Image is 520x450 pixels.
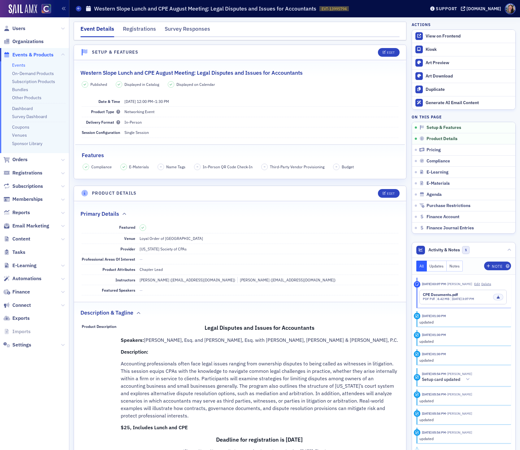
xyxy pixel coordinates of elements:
h4: On this page [412,114,516,120]
time: 8/28/2025 03:07 PM [422,282,446,286]
h2: Description & Tagline [80,309,133,317]
span: Displayed in Catalog [124,82,159,87]
span: Single Session [124,130,149,135]
a: Dashboard [12,106,33,111]
div: [PERSON_NAME] ([EMAIL_ADDRESS][DOMAIN_NAME]) [237,277,336,283]
span: In-Person QR Code Check-In [203,164,253,170]
span: – [336,165,337,169]
span: Pricing [427,147,441,153]
span: – [197,165,198,169]
div: CPE Documents.pdf [423,293,458,296]
span: Venue [124,236,135,241]
a: Art Download [412,69,515,83]
span: Loyal Order of [GEOGRAPHIC_DATA] [140,236,203,241]
img: SailAMX [9,4,37,14]
h2: Primary Details [80,210,119,218]
div: updated [419,319,507,325]
time: 12:00 PM [137,99,153,104]
button: Duplicate [412,83,515,96]
span: EVT-13995794 [322,6,347,11]
strong: Description: [121,349,148,355]
span: E-Learning [427,170,448,175]
span: Third-Party Vendor Provisioning [270,164,324,170]
a: Bundles [12,87,28,92]
a: Content [3,236,30,242]
span: Imports [12,328,31,335]
a: Survey Dashboard [12,114,47,119]
span: — [140,257,143,262]
h4: Product Details [92,190,137,196]
a: Venues [12,132,27,138]
span: Purchase Restrictions [427,203,470,209]
a: Coupons [12,124,29,130]
span: Automations [12,275,41,282]
div: Update [414,429,420,436]
button: [DOMAIN_NAME] [461,7,503,11]
span: Reports [12,209,30,216]
div: updated [419,417,507,422]
span: [DATE] [124,99,136,104]
div: 8.42 MB [436,297,450,302]
a: View Homepage [37,4,51,15]
span: Accounting professionals often face legal issues ranging from ownership disputes to being called ... [121,360,397,419]
span: E-Materials [427,181,450,186]
span: E-Learning [12,262,37,269]
strong: Legal Disputes and Issues for Accountants [205,324,314,331]
button: Delete [481,282,491,287]
span: Product Description [82,324,116,329]
time: 8/12/2025 05:54 PM [422,392,446,396]
img: SailAMX [41,4,51,14]
a: View on Frontend [412,30,515,43]
span: Stacy Svendsen [446,372,472,376]
button: Edit [474,282,480,287]
a: Registrations [3,170,42,176]
div: Kiosk [426,47,512,52]
strong: $25, Includes Lunch and CPE [121,424,188,430]
button: Setup card updated [422,376,472,383]
a: Subscriptions [3,183,43,190]
span: Stacy Svendsen [446,411,472,416]
span: Date & Time [98,99,120,104]
a: Kiosk [412,43,515,56]
span: – [124,99,169,104]
h2: Western Slope Lunch and CPE August Meeting: Legal Disputes and Issues for Accountants [80,69,303,77]
span: Memberships [12,196,43,203]
div: Chapter Lead [140,267,163,272]
div: Duplicate [426,87,512,92]
div: Event Details [80,25,114,37]
a: Automations [3,275,41,282]
span: Content [12,236,30,242]
time: 8/12/2025 05:54 PM [422,411,446,416]
span: Stacy Svendsen [446,392,472,396]
button: Generate AI Email Content [412,96,515,109]
div: PDF Pdf [423,297,435,302]
span: Agenda [427,192,442,197]
span: Session Configuration [82,130,120,135]
span: Product Attributes [102,267,135,272]
a: Events & Products [3,51,54,58]
a: Email Marketing [3,223,49,229]
h4: Setup & Features [92,49,138,55]
a: Memberships [3,196,43,203]
strong: Speakers: [121,337,144,343]
span: Connect [12,302,31,309]
span: Published [90,82,107,87]
span: Name Tags [166,164,185,170]
a: Other Products [12,95,41,100]
a: Reports [3,209,30,216]
a: Organizations [3,38,44,45]
span: Organizations [12,38,44,45]
button: Edit [378,48,399,57]
span: [PERSON_NAME], Esq. and [PERSON_NAME], Esq. with [PERSON_NAME], [PERSON_NAME] & [PERSON_NAME], P.C. [121,337,398,343]
span: Tiffany Carson [446,282,472,286]
a: Connect [3,302,31,309]
span: Professional Areas Of Interest [82,257,135,262]
h4: Actions [412,22,431,27]
span: Subscriptions [12,183,43,190]
h2: Features [82,151,104,159]
span: Finance Account [427,214,459,220]
a: Art Preview [412,56,515,69]
span: Exports [12,315,30,322]
strong: Deadline for registration is [DATE] [216,436,303,443]
time: 8/28/2025 01:30 PM [422,333,446,337]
